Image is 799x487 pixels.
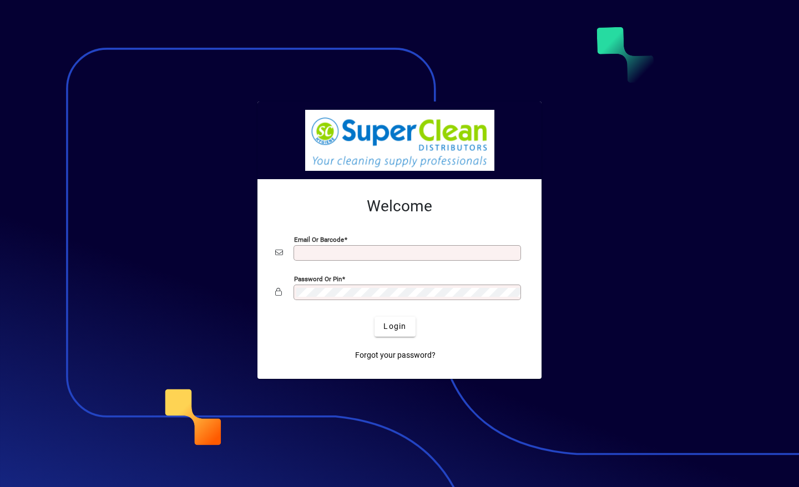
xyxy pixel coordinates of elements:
h2: Welcome [275,197,524,216]
button: Login [375,317,415,337]
span: Forgot your password? [355,349,436,361]
a: Forgot your password? [351,346,440,366]
span: Login [383,321,406,332]
mat-label: Password or Pin [294,275,342,282]
mat-label: Email or Barcode [294,235,344,243]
